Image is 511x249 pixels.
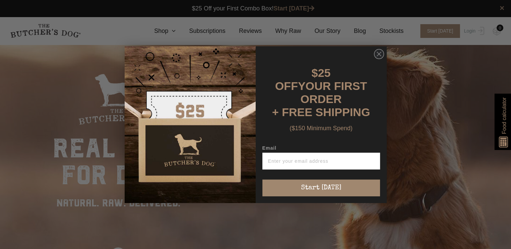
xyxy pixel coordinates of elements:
button: Start [DATE] [262,180,380,196]
span: Food calculator [500,97,508,134]
span: ($150 Minimum Spend) [290,125,352,132]
input: Enter your email address [262,153,380,169]
button: Close dialog [374,49,384,59]
span: YOUR FIRST ORDER + FREE SHIPPING [272,80,370,118]
span: $25 OFF [275,66,331,92]
img: d0d537dc-5429-4832-8318-9955428ea0a1.jpeg [125,46,256,203]
label: Email [262,145,380,153]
